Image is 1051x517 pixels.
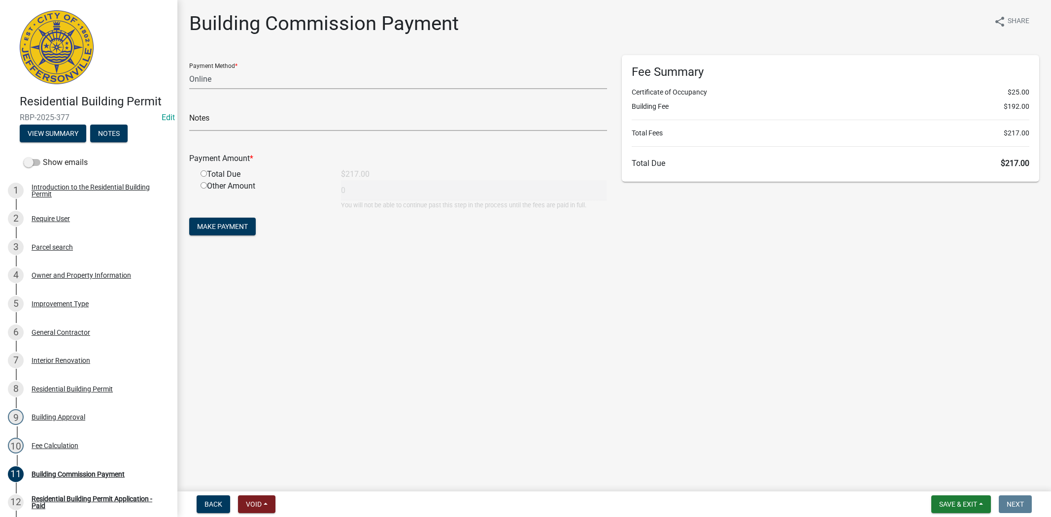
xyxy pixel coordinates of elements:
div: Building Approval [32,414,85,420]
span: $192.00 [1004,101,1029,112]
span: Next [1007,500,1024,508]
div: Building Commission Payment [32,471,125,478]
wm-modal-confirm: Notes [90,130,128,138]
div: Total Due [193,168,334,180]
div: 8 [8,381,24,397]
a: Edit [162,113,175,122]
i: share [994,16,1006,28]
span: $217.00 [1001,159,1029,168]
h6: Fee Summary [632,65,1030,79]
div: 12 [8,494,24,510]
div: Parcel search [32,244,73,251]
div: Residential Building Permit Application - Paid [32,495,162,509]
div: 5 [8,296,24,312]
div: Other Amount [193,180,334,210]
wm-modal-confirm: Edit Application Number [162,113,175,122]
li: Total Fees [632,128,1030,138]
div: 7 [8,353,24,368]
span: $217.00 [1004,128,1029,138]
button: Back [197,495,230,513]
div: General Contractor [32,329,90,336]
div: Require User [32,215,70,222]
div: 1 [8,183,24,198]
div: 4 [8,267,24,283]
li: Building Fee [632,101,1030,112]
button: shareShare [986,12,1037,31]
div: 11 [8,466,24,482]
span: Make Payment [197,223,248,230]
h4: Residential Building Permit [20,95,170,109]
span: Back [204,500,222,508]
div: 9 [8,409,24,425]
div: Payment Amount [182,153,614,164]
div: 3 [8,239,24,255]
img: City of Jeffersonville, Indiana [20,10,94,84]
span: Save & Exit [939,500,977,508]
div: Introduction to the Residential Building Permit [32,184,162,197]
span: RBP-2025-377 [20,113,158,122]
div: Owner and Property Information [32,272,131,279]
div: Residential Building Permit [32,386,113,392]
div: 2 [8,211,24,226]
span: Share [1008,16,1029,28]
label: Show emails [24,157,88,168]
div: 10 [8,438,24,453]
div: Fee Calculation [32,442,78,449]
h1: Building Commission Payment [189,12,459,35]
button: Void [238,495,275,513]
button: Make Payment [189,218,256,235]
h6: Total Due [632,159,1030,168]
button: Next [999,495,1032,513]
wm-modal-confirm: Summary [20,130,86,138]
li: Certificate of Occupancy [632,87,1030,97]
div: Improvement Type [32,300,89,307]
button: Save & Exit [931,495,991,513]
button: View Summary [20,125,86,142]
div: Interior Renovation [32,357,90,364]
div: 6 [8,324,24,340]
span: $25.00 [1008,87,1029,97]
span: Void [246,500,262,508]
button: Notes [90,125,128,142]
